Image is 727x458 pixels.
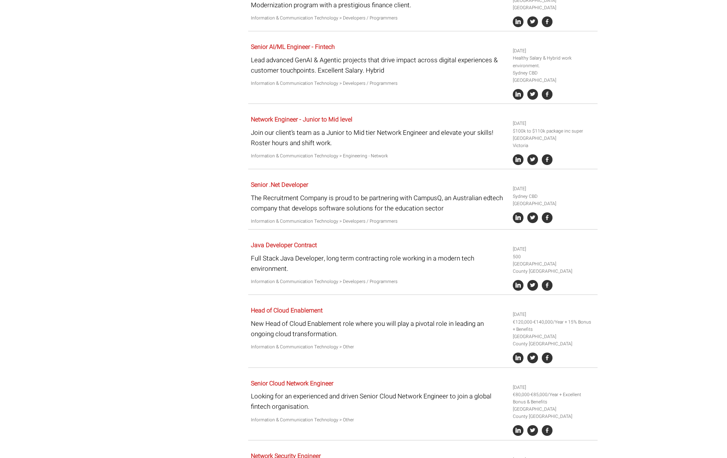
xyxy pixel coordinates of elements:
li: [DATE] [513,311,595,318]
p: Information & Communication Technology > Engineering - Network [251,152,507,160]
li: €120,000-€140,000/Year + 15% Bonus + Benefits [513,319,595,333]
a: Senior Cloud Network Engineer [251,379,333,388]
p: Information & Communication Technology > Developers / Programmers [251,80,507,87]
li: [DATE] [513,47,595,55]
li: [GEOGRAPHIC_DATA] County [GEOGRAPHIC_DATA] [513,333,595,348]
a: Senior AI/ML Engineer - Fintech [251,42,335,52]
li: [DATE] [513,185,595,193]
li: €80,000-€85,000/Year + Excellent Bonus & Benefits [513,391,595,406]
li: [DATE] [513,384,595,391]
li: Sydney CBD [GEOGRAPHIC_DATA] [513,70,595,84]
p: Information & Communication Technology > Developers / Programmers [251,278,507,285]
li: [GEOGRAPHIC_DATA] County [GEOGRAPHIC_DATA] [513,406,595,420]
li: [DATE] [513,246,595,253]
li: Sydney CBD [GEOGRAPHIC_DATA] [513,193,595,207]
a: Network Engineer - Junior to Mid level [251,115,352,124]
li: $100k to $110k package inc super [513,128,595,135]
p: Lead advanced GenAI & Agentic projects that drive impact across digital experiences & customer to... [251,55,507,76]
p: New Head of Cloud Enablement role where you will play a pivotal role in leading an ongoing cloud ... [251,319,507,339]
a: Java Developer Contract [251,241,317,250]
li: [DATE] [513,120,595,127]
li: Healthy Salary & Hybrid work environment. [513,55,595,69]
a: Senior .Net Developer [251,180,308,189]
a: Head of Cloud Enablement [251,306,323,315]
p: Information & Communication Technology > Developers / Programmers [251,218,507,225]
li: 500 [513,253,595,261]
p: Full Stack Java Developer, long term contracting role working in a modern tech environment. [251,253,507,274]
p: Information & Communication Technology > Other [251,343,507,351]
p: Information & Communication Technology > Developers / Programmers [251,15,507,22]
li: [GEOGRAPHIC_DATA] County [GEOGRAPHIC_DATA] [513,261,595,275]
p: Information & Communication Technology > Other [251,416,507,424]
p: Join our client’s team as a Junior to Mid tier Network Engineer and elevate your skills! Roster h... [251,128,507,148]
p: The Recruitment Company is proud to be partnering with CampusQ, an Australian edtech company that... [251,193,507,214]
p: Looking for an experienced and driven Senior Cloud Network Engineer to join a global fintech orga... [251,391,507,412]
li: [GEOGRAPHIC_DATA] Victoria [513,135,595,149]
